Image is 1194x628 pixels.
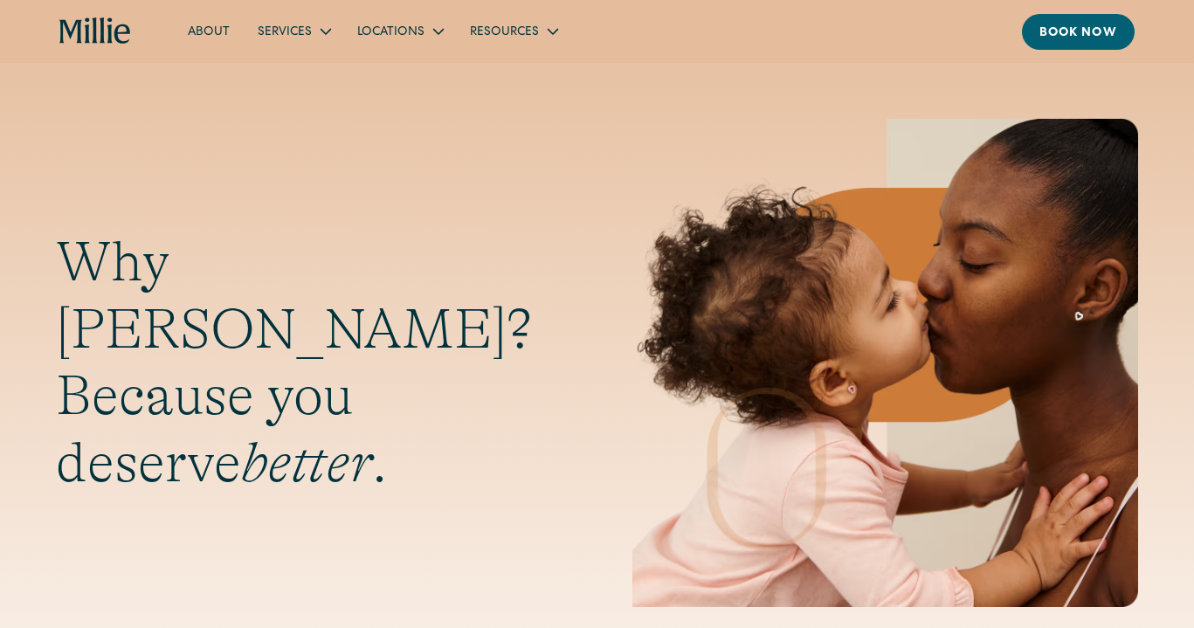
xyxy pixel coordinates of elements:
a: home [59,17,131,45]
img: Mother and baby sharing a kiss, highlighting the emotional bond and nurturing care at the heart o... [632,119,1139,607]
a: About [174,17,244,45]
div: Locations [343,17,456,45]
div: Book now [1039,24,1117,43]
h1: Why [PERSON_NAME]? Because you deserve . [56,229,562,497]
div: Services [244,17,343,45]
div: Resources [470,24,539,42]
em: better [241,431,372,494]
div: Services [258,24,312,42]
div: Locations [357,24,424,42]
div: Resources [456,17,570,45]
a: Book now [1022,14,1135,50]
